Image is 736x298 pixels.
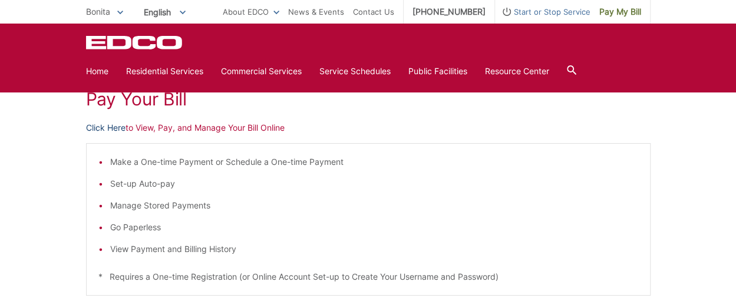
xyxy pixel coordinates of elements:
[86,35,184,49] a: EDCD logo. Return to the homepage.
[86,88,651,110] h1: Pay Your Bill
[86,6,110,16] span: Bonita
[98,270,638,283] p: * Requires a One-time Registration (or Online Account Set-up to Create Your Username and Password)
[110,221,638,234] li: Go Paperless
[110,243,638,256] li: View Payment and Billing History
[599,5,641,18] span: Pay My Bill
[288,5,344,18] a: News & Events
[353,5,394,18] a: Contact Us
[86,121,126,134] a: Click Here
[110,199,638,212] li: Manage Stored Payments
[223,5,279,18] a: About EDCO
[86,65,108,78] a: Home
[319,65,391,78] a: Service Schedules
[86,121,651,134] p: to View, Pay, and Manage Your Bill Online
[135,2,194,22] span: English
[110,155,638,168] li: Make a One-time Payment or Schedule a One-time Payment
[408,65,467,78] a: Public Facilities
[221,65,302,78] a: Commercial Services
[126,65,203,78] a: Residential Services
[110,177,638,190] li: Set-up Auto-pay
[485,65,549,78] a: Resource Center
